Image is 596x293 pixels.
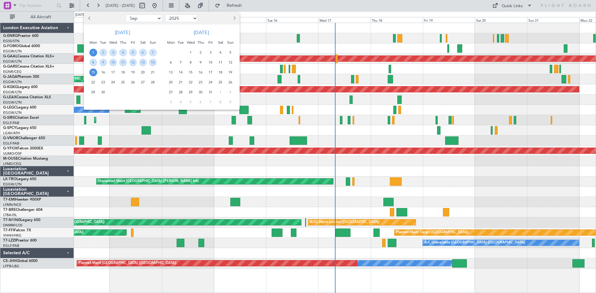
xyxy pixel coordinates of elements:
[128,47,138,57] div: 5-9-2025
[177,69,185,76] span: 14
[99,59,107,66] span: 9
[119,59,127,66] span: 11
[196,47,205,57] div: 2-10-2025
[166,57,176,67] div: 6-10-2025
[177,88,185,96] span: 28
[231,13,237,23] button: Next month
[89,78,97,86] span: 22
[109,69,117,76] span: 17
[118,38,128,47] div: Thu
[128,77,138,87] div: 26-9-2025
[176,57,186,67] div: 7-10-2025
[88,57,98,67] div: 8-9-2025
[225,38,235,47] div: Sun
[109,59,117,66] span: 10
[99,88,107,96] span: 30
[176,67,186,77] div: 14-10-2025
[108,57,118,67] div: 10-9-2025
[186,97,196,107] div: 5-11-2025
[176,87,186,97] div: 28-10-2025
[86,13,93,23] button: Previous month
[176,38,186,47] div: Tue
[148,57,158,67] div: 14-9-2025
[166,97,176,107] div: 3-11-2025
[138,77,148,87] div: 27-9-2025
[166,38,176,47] div: Mon
[119,49,127,56] span: 4
[227,69,234,76] span: 19
[217,98,224,106] span: 8
[138,57,148,67] div: 13-9-2025
[207,49,214,56] span: 3
[225,67,235,77] div: 19-10-2025
[217,49,224,56] span: 4
[165,15,198,22] select: Select year
[99,49,107,56] span: 2
[207,59,214,66] span: 10
[149,78,157,86] span: 28
[197,88,205,96] span: 30
[98,47,108,57] div: 2-9-2025
[118,67,128,77] div: 18-9-2025
[98,67,108,77] div: 16-9-2025
[167,69,175,76] span: 13
[205,87,215,97] div: 31-10-2025
[197,49,205,56] span: 2
[186,77,196,87] div: 22-10-2025
[138,47,148,57] div: 6-9-2025
[166,67,176,77] div: 13-10-2025
[197,98,205,106] span: 6
[225,97,235,107] div: 9-11-2025
[196,67,205,77] div: 16-10-2025
[215,67,225,77] div: 18-10-2025
[227,88,234,96] span: 2
[215,57,225,67] div: 11-10-2025
[167,88,175,96] span: 27
[227,49,234,56] span: 5
[197,59,205,66] span: 9
[187,98,195,106] span: 5
[89,49,97,56] span: 1
[119,78,127,86] span: 25
[89,59,97,66] span: 8
[128,38,138,47] div: Fri
[138,67,148,77] div: 20-9-2025
[205,97,215,107] div: 7-11-2025
[108,77,118,87] div: 24-9-2025
[186,87,196,97] div: 29-10-2025
[167,59,175,66] span: 6
[129,49,137,56] span: 5
[227,59,234,66] span: 12
[205,77,215,87] div: 24-10-2025
[149,49,157,56] span: 7
[177,98,185,106] span: 4
[187,78,195,86] span: 22
[215,77,225,87] div: 25-10-2025
[108,38,118,47] div: Wed
[98,57,108,67] div: 9-9-2025
[205,57,215,67] div: 10-10-2025
[176,97,186,107] div: 4-11-2025
[108,47,118,57] div: 3-9-2025
[227,98,234,106] span: 9
[177,78,185,86] span: 21
[129,69,137,76] span: 19
[88,38,98,47] div: Mon
[205,38,215,47] div: Fri
[196,77,205,87] div: 23-10-2025
[138,38,148,47] div: Sat
[207,98,214,106] span: 7
[187,88,195,96] span: 29
[225,47,235,57] div: 5-10-2025
[88,77,98,87] div: 22-9-2025
[139,49,147,56] span: 6
[176,77,186,87] div: 21-10-2025
[186,47,196,57] div: 1-10-2025
[205,47,215,57] div: 3-10-2025
[217,88,224,96] span: 1
[217,69,224,76] span: 18
[118,57,128,67] div: 11-9-2025
[128,67,138,77] div: 19-9-2025
[89,88,97,96] span: 29
[109,49,117,56] span: 3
